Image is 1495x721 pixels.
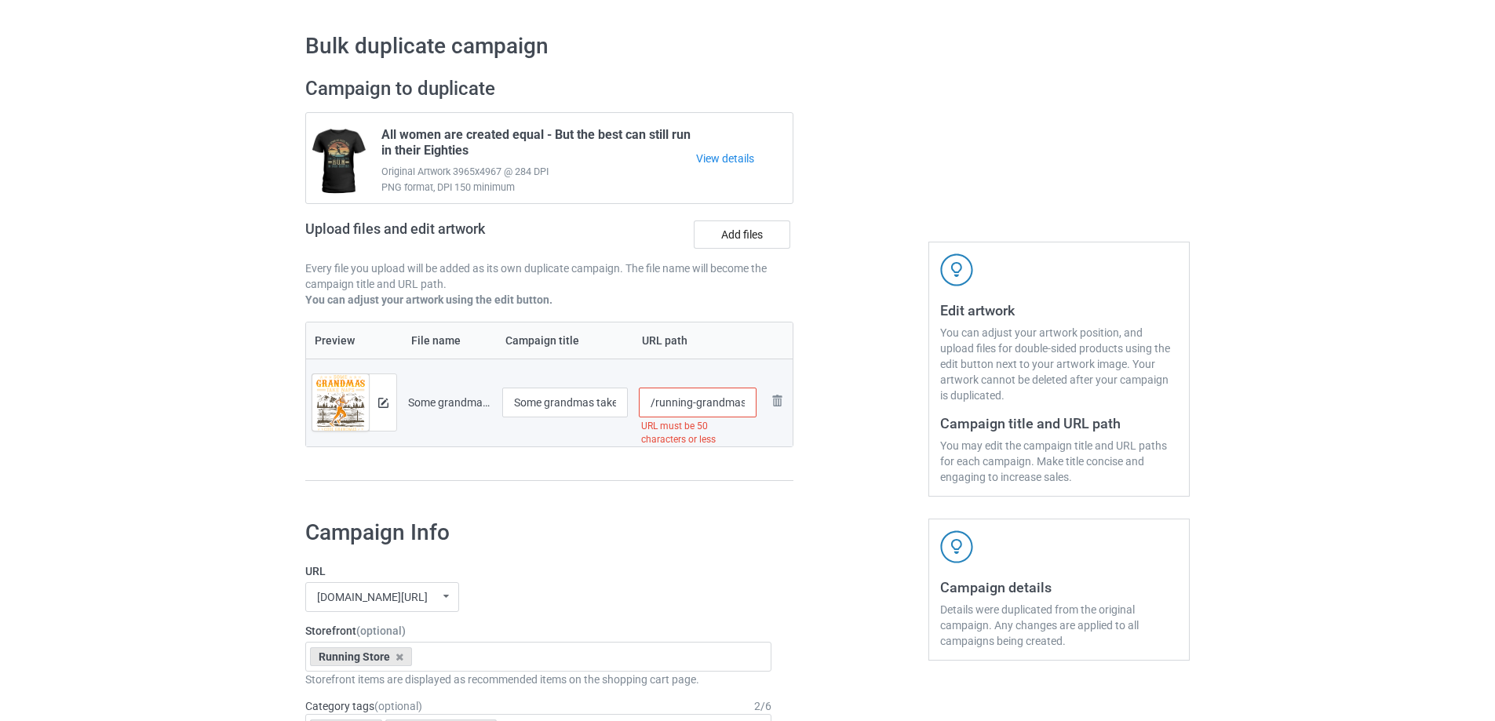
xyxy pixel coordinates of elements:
[378,398,388,408] img: svg+xml;base64,PD94bWwgdmVyc2lvbj0iMS4wIiBlbmNvZGluZz0iVVRGLTgiPz4KPHN2ZyB3aWR0aD0iMTRweCIgaGVpZ2...
[940,438,1178,485] div: You may edit the campaign title and URL paths for each campaign. Make title concise and engaging ...
[305,519,771,547] h1: Campaign Info
[356,625,406,637] span: (optional)
[408,395,491,410] div: Some grandmas take naps - Cool grandmas go running then takes a nap.png
[305,260,793,292] p: Every file you upload will be added as its own duplicate campaign. The file name will become the ...
[940,530,973,563] img: svg+xml;base64,PD94bWwgdmVyc2lvbj0iMS4wIiBlbmNvZGluZz0iVVRGLTgiPz4KPHN2ZyB3aWR0aD0iNDJweCIgaGVpZ2...
[768,391,786,410] img: svg+xml;base64,PD94bWwgdmVyc2lvbj0iMS4wIiBlbmNvZGluZz0iVVRGLTgiPz4KPHN2ZyB3aWR0aD0iMjhweCIgaGVpZ2...
[310,647,412,666] div: Running Store
[381,180,696,195] span: PNG format, DPI 150 minimum
[633,322,763,359] th: URL path
[374,700,422,712] span: (optional)
[639,417,757,449] div: URL must be 50 characters or less
[305,220,598,249] h2: Upload files and edit artwork
[940,602,1178,649] div: Details were duplicated from the original campaign. Any changes are applied to all campaigns bein...
[940,301,1178,319] h3: Edit artwork
[305,32,1190,60] h1: Bulk duplicate campaign
[940,414,1178,432] h3: Campaign title and URL path
[305,563,771,579] label: URL
[305,293,552,306] b: You can adjust your artwork using the edit button.
[940,578,1178,596] h3: Campaign details
[305,623,771,639] label: Storefront
[381,127,696,164] span: All women are created equal - But the best can still run in their Eighties
[306,322,403,359] th: Preview
[305,698,422,714] label: Category tags
[305,77,793,101] h2: Campaign to duplicate
[317,592,428,603] div: [DOMAIN_NAME][URL]
[305,672,771,687] div: Storefront items are displayed as recommended items on the shopping cart page.
[940,325,1178,403] div: You can adjust your artwork position, and upload files for double-sided products using the edit b...
[381,164,696,180] span: Original Artwork 3965x4967 @ 284 DPI
[312,374,369,442] img: original.png
[497,322,633,359] th: Campaign title
[696,151,793,166] a: View details
[403,322,497,359] th: File name
[940,253,973,286] img: svg+xml;base64,PD94bWwgdmVyc2lvbj0iMS4wIiBlbmNvZGluZz0iVVRGLTgiPz4KPHN2ZyB3aWR0aD0iNDJweCIgaGVpZ2...
[754,698,771,714] div: 2 / 6
[694,220,790,249] label: Add files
